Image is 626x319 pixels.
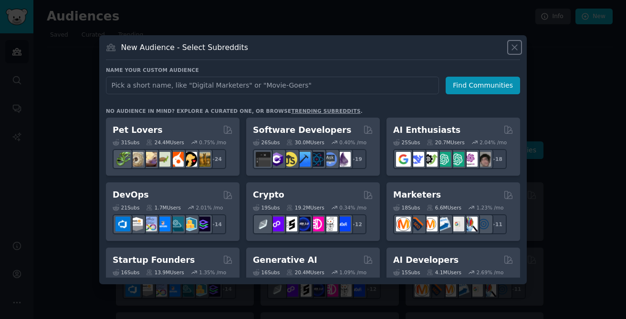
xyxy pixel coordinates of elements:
img: content_marketing [396,217,411,231]
h2: Marketers [393,189,441,201]
div: 21 Sub s [113,204,139,211]
h2: AI Developers [393,254,459,266]
img: iOSProgramming [296,152,311,167]
button: Find Communities [446,77,520,94]
img: AskComputerScience [323,152,337,167]
img: web3 [296,217,311,231]
h2: Software Developers [253,124,351,136]
div: 0.40 % /mo [339,139,366,146]
img: googleads [449,217,464,231]
img: Docker_DevOps [142,217,157,231]
img: AWS_Certified_Experts [129,217,144,231]
h2: Generative AI [253,254,317,266]
img: OpenAIDev [463,152,478,167]
div: 24.4M Users [146,139,184,146]
img: learnjavascript [282,152,297,167]
a: trending subreddits [291,108,360,114]
div: + 18 [487,149,507,169]
div: 18 Sub s [393,204,420,211]
div: 31 Sub s [113,139,139,146]
div: 4.1M Users [427,269,461,276]
img: csharp [269,152,284,167]
img: 0xPolygon [269,217,284,231]
div: 16 Sub s [113,269,139,276]
div: 25 Sub s [393,139,420,146]
img: ethfinance [256,217,271,231]
div: + 11 [487,214,507,234]
div: 15 Sub s [393,269,420,276]
img: cockatiel [169,152,184,167]
div: 19.2M Users [286,204,324,211]
h2: Pet Lovers [113,124,163,136]
img: DeepSeek [409,152,424,167]
div: 1.23 % /mo [477,204,504,211]
img: OnlineMarketing [476,217,491,231]
div: 30.0M Users [286,139,324,146]
div: 0.75 % /mo [199,139,226,146]
h2: AI Enthusiasts [393,124,460,136]
img: herpetology [115,152,130,167]
div: 2.04 % /mo [480,139,507,146]
h2: Crypto [253,189,284,201]
h2: Startup Founders [113,254,195,266]
img: GoogleGeminiAI [396,152,411,167]
img: software [256,152,271,167]
h2: DevOps [113,189,149,201]
div: + 19 [346,149,366,169]
div: No audience in mind? Explore a curated one, or browse . [106,108,363,114]
img: AskMarketing [423,217,438,231]
img: elixir [336,152,351,167]
img: PetAdvice [182,152,197,167]
div: 2.01 % /mo [196,204,223,211]
img: ArtificalIntelligence [476,152,491,167]
img: ethstaker [282,217,297,231]
div: 13.9M Users [146,269,184,276]
img: bigseo [409,217,424,231]
img: defi_ [336,217,351,231]
img: azuredevops [115,217,130,231]
div: 2.69 % /mo [477,269,504,276]
div: 0.34 % /mo [339,204,366,211]
img: turtle [156,152,170,167]
img: CryptoNews [323,217,337,231]
div: 1.09 % /mo [339,269,366,276]
img: AItoolsCatalog [423,152,438,167]
img: defiblockchain [309,217,324,231]
div: 6.6M Users [427,204,461,211]
h3: Name your custom audience [106,67,520,73]
h3: New Audience - Select Subreddits [121,42,248,52]
img: leopardgeckos [142,152,157,167]
img: platformengineering [169,217,184,231]
div: 20.7M Users [427,139,464,146]
img: dogbreed [196,152,210,167]
div: 16 Sub s [253,269,280,276]
div: + 24 [206,149,226,169]
div: 19 Sub s [253,204,280,211]
img: aws_cdk [182,217,197,231]
div: 1.35 % /mo [199,269,226,276]
div: 1.7M Users [146,204,181,211]
img: DevOpsLinks [156,217,170,231]
img: PlatformEngineers [196,217,210,231]
img: MarketingResearch [463,217,478,231]
div: + 12 [346,214,366,234]
div: 26 Sub s [253,139,280,146]
img: chatgpt_promptDesign [436,152,451,167]
div: + 14 [206,214,226,234]
img: Emailmarketing [436,217,451,231]
input: Pick a short name, like "Digital Marketers" or "Movie-Goers" [106,77,439,94]
img: reactnative [309,152,324,167]
img: ballpython [129,152,144,167]
img: chatgpt_prompts_ [449,152,464,167]
div: 20.4M Users [286,269,324,276]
